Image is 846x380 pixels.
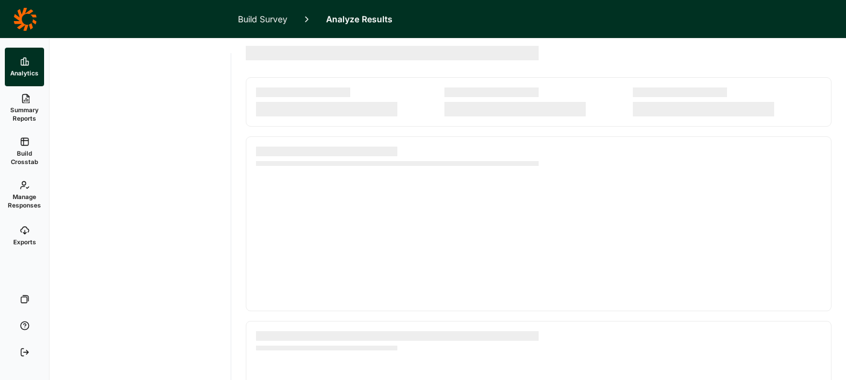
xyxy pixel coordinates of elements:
span: Manage Responses [8,192,41,209]
a: Build Crosstab [5,130,44,173]
a: Analytics [5,48,44,86]
span: Analytics [10,69,39,77]
span: Build Crosstab [10,149,39,166]
a: Summary Reports [5,86,44,130]
a: Manage Responses [5,173,44,217]
span: Summary Reports [10,106,39,122]
span: Exports [13,238,36,246]
a: Exports [5,217,44,255]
